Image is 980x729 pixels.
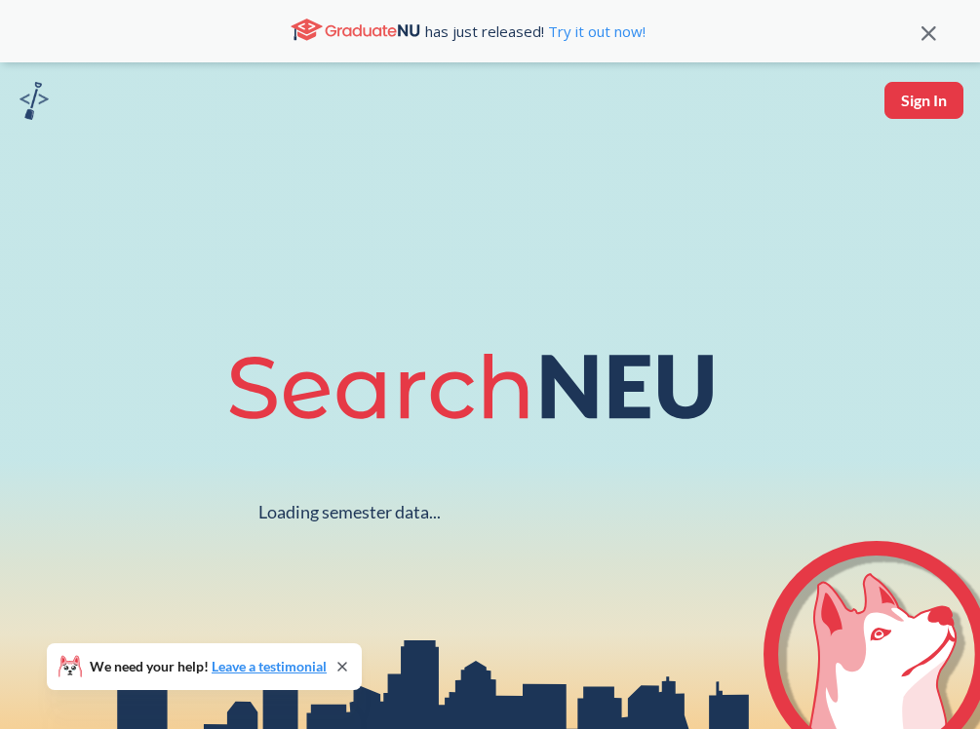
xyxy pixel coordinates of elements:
[20,82,49,126] a: sandbox logo
[258,501,441,523] div: Loading semester data...
[212,658,327,674] a: Leave a testimonial
[90,660,327,673] span: We need your help!
[884,82,963,119] button: Sign In
[425,20,646,42] span: has just released!
[544,21,646,41] a: Try it out now!
[20,82,49,120] img: sandbox logo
